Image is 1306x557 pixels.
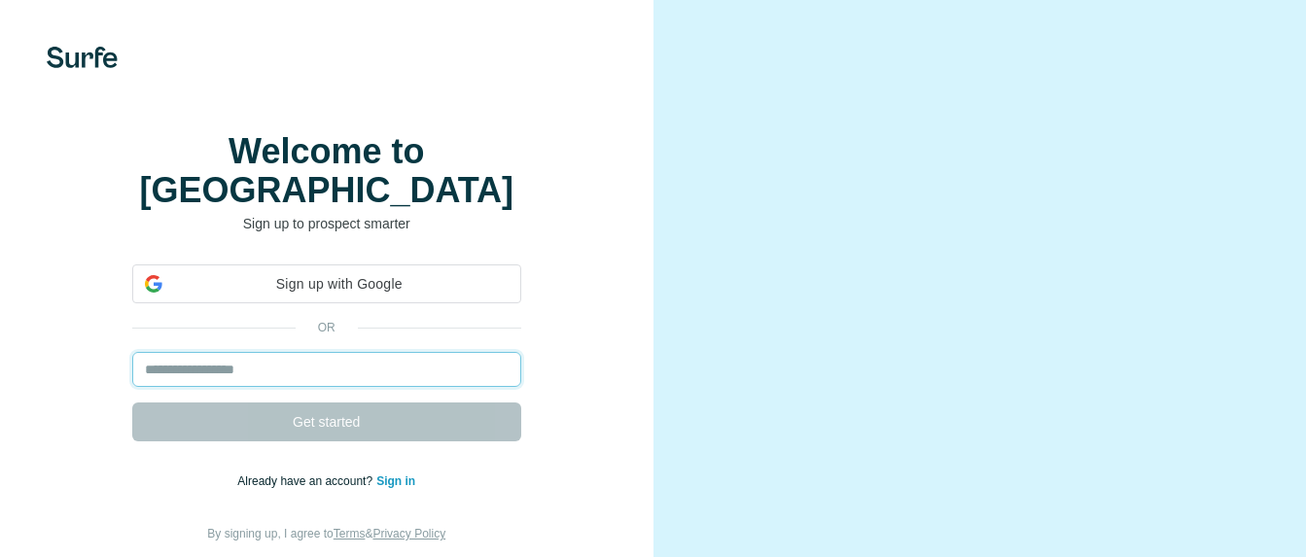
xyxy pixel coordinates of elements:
[132,132,521,210] h1: Welcome to [GEOGRAPHIC_DATA]
[296,319,358,336] p: or
[372,527,445,540] a: Privacy Policy
[132,214,521,233] p: Sign up to prospect smarter
[334,527,366,540] a: Terms
[132,264,521,303] div: Sign up with Google
[170,274,509,295] span: Sign up with Google
[47,47,118,68] img: Surfe's logo
[376,474,415,488] a: Sign in
[207,527,445,540] span: By signing up, I agree to &
[237,474,376,488] span: Already have an account?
